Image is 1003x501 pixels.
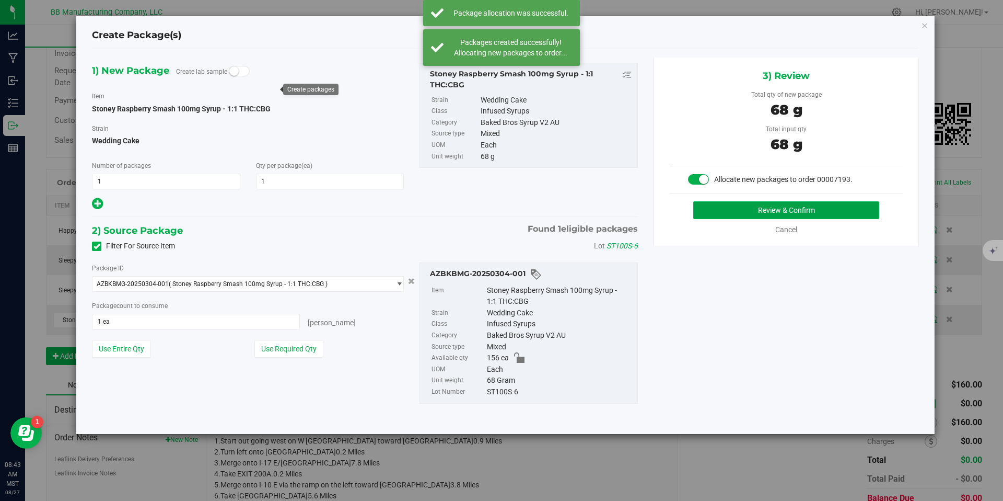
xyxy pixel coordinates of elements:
span: Found eligible packages [528,223,638,235]
span: 156 ea [487,352,509,364]
span: AZBKBMG-20250304-001 [97,280,169,288]
span: Add new output [92,201,103,210]
span: Total qty of new package [751,91,822,98]
span: select [390,277,403,291]
div: AZBKBMG-20250304-001 [430,268,632,281]
button: Review & Confirm [693,201,879,219]
label: Source type [431,341,485,353]
div: Wedding Cake [481,95,632,106]
div: Create packages [287,86,334,93]
label: Strain [431,308,485,319]
span: 2) Source Package [92,223,183,238]
div: Baked Bros Syrup V2 AU [487,330,632,341]
span: Stoney Raspberry Smash 100mg Syrup - 1:1 THC:CBG [92,105,271,113]
span: 3) Review [763,68,810,84]
label: UOM [431,140,479,151]
div: Mixed [481,128,632,140]
span: 68 g [771,101,802,118]
div: Wedding Cake [487,308,632,319]
span: 68 g [771,136,802,153]
label: Item [431,285,485,308]
label: Source type [431,128,479,140]
span: ST100S-6 [607,242,638,250]
span: Allocate new packages to order 00007193. [714,175,853,184]
div: Each [481,140,632,151]
label: Category [431,117,479,129]
span: Number of packages [92,162,151,169]
span: Package ID [92,265,124,272]
label: Class [431,318,485,330]
label: Category [431,330,485,341]
label: Unit weight [431,151,479,163]
div: Stoney Raspberry Smash 100mg Syrup - 1:1 THC:CBG [430,69,632,90]
div: Infused Syrups [487,318,632,330]
h4: Create Package(s) [92,29,181,42]
span: [PERSON_NAME] [308,318,356,327]
span: (ea) [301,162,312,169]
label: Unit weight [431,375,485,386]
div: 68 g [481,151,632,163]
label: Create lab sample [176,64,227,79]
div: Mixed [487,341,632,353]
label: Strain [431,95,479,106]
label: Lot Number [431,386,485,398]
span: 1) New Package [92,63,169,78]
button: Cancel button [405,274,418,289]
label: Filter For Source Item [92,241,175,252]
span: Total input qty [766,126,807,133]
label: Strain [92,124,109,133]
span: 1 [558,224,561,234]
div: 68 Gram [487,375,632,386]
label: Item [92,92,104,101]
div: Infused Syrups [481,106,632,117]
span: Package to consume [92,302,168,310]
span: Lot [594,242,605,250]
div: Packages created successfully! Allocating new packages to order... [449,37,572,58]
label: Available qty [431,352,485,364]
div: Baked Bros Syrup V2 AU [481,117,632,129]
label: UOM [431,364,485,375]
iframe: Resource center unread badge [31,416,43,428]
div: ST100S-6 [487,386,632,398]
div: Stoney Raspberry Smash 100mg Syrup - 1:1 THC:CBG [487,285,632,308]
input: 1 [256,174,404,189]
button: Use Required Qty [254,340,323,358]
input: 1 ea [92,314,299,329]
a: Cancel [775,225,797,234]
span: count [116,302,133,310]
span: Wedding Cake [92,133,404,149]
button: Use Entire Qty [92,340,151,358]
label: Class [431,106,479,117]
div: Package allocation was successful. [449,8,572,18]
iframe: Resource center [10,417,42,449]
div: Each [487,364,632,375]
input: 1 [92,174,240,189]
span: Qty per package [256,162,312,169]
span: ( Stoney Raspberry Smash 100mg Syrup - 1:1 THC:CBG ) [169,280,328,288]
